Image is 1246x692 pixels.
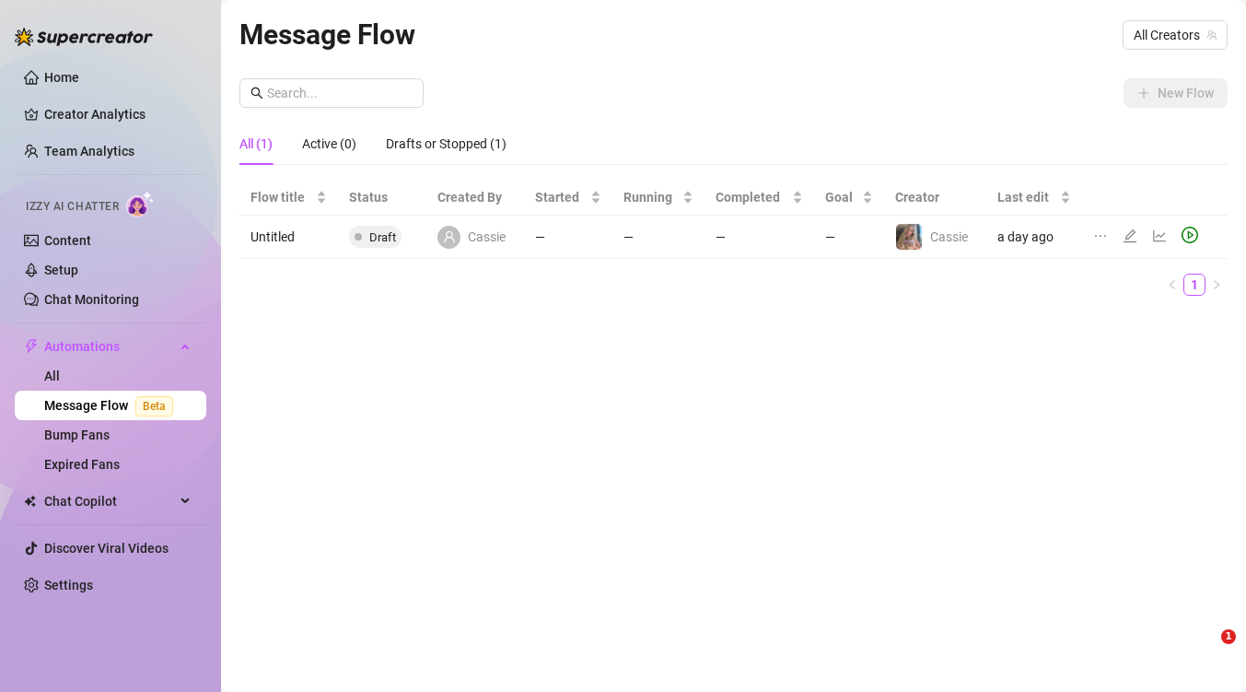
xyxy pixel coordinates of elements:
[267,83,413,103] input: Search...
[1205,274,1228,296] li: Next Page
[126,191,155,217] img: AI Chatter
[338,180,426,216] th: Status
[524,216,611,259] td: —
[44,332,175,361] span: Automations
[44,263,78,277] a: Setup
[1124,78,1228,108] button: New Flow
[239,216,338,259] td: Untitled
[705,216,814,259] td: —
[15,28,153,46] img: logo-BBDzfeDw.svg
[426,180,524,216] th: Created By
[1205,274,1228,296] button: right
[24,495,36,508] img: Chat Copilot
[44,100,192,129] a: Creator Analytics
[1206,29,1217,41] span: team
[44,428,110,442] a: Bump Fans
[1211,279,1222,290] span: right
[443,230,456,243] span: user
[135,396,173,416] span: Beta
[44,70,79,85] a: Home
[239,13,415,56] article: Message Flow
[1152,229,1167,243] span: line-chart
[825,187,858,207] span: Goal
[1123,229,1137,243] span: edit
[44,233,91,248] a: Content
[1182,227,1198,243] span: play-circle
[250,187,312,207] span: Flow title
[24,339,39,354] span: thunderbolt
[26,198,119,216] span: Izzy AI Chatter
[896,224,922,250] img: Cassie
[386,134,507,154] div: Drafts or Stopped (1)
[884,180,986,216] th: Creator
[239,134,273,154] div: All (1)
[369,230,396,244] span: Draft
[302,134,356,154] div: Active (0)
[1221,629,1236,644] span: 1
[930,229,968,244] span: Cassie
[44,369,60,383] a: All
[1167,279,1178,290] span: left
[705,180,814,216] th: Completed
[535,187,586,207] span: Started
[250,87,263,100] span: search
[44,144,134,158] a: Team Analytics
[1183,274,1205,296] li: 1
[716,187,788,207] span: Completed
[986,180,1082,216] th: Last edit
[44,578,93,592] a: Settings
[468,227,506,247] span: Cassie
[986,216,1082,259] td: a day ago
[1184,275,1205,295] a: 1
[1134,21,1217,49] span: All Creators
[1161,274,1183,296] button: left
[44,541,169,556] a: Discover Viral Videos
[44,398,180,413] a: Message FlowBeta
[1093,229,1108,243] span: ellipsis
[524,180,611,216] th: Started
[44,457,120,472] a: Expired Fans
[612,180,705,216] th: Running
[44,487,175,516] span: Chat Copilot
[239,180,338,216] th: Flow title
[612,216,705,259] td: —
[623,187,680,207] span: Running
[814,180,884,216] th: Goal
[997,187,1056,207] span: Last edit
[1161,274,1183,296] li: Previous Page
[1183,629,1228,674] iframe: Intercom live chat
[814,216,884,259] td: —
[44,292,139,307] a: Chat Monitoring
